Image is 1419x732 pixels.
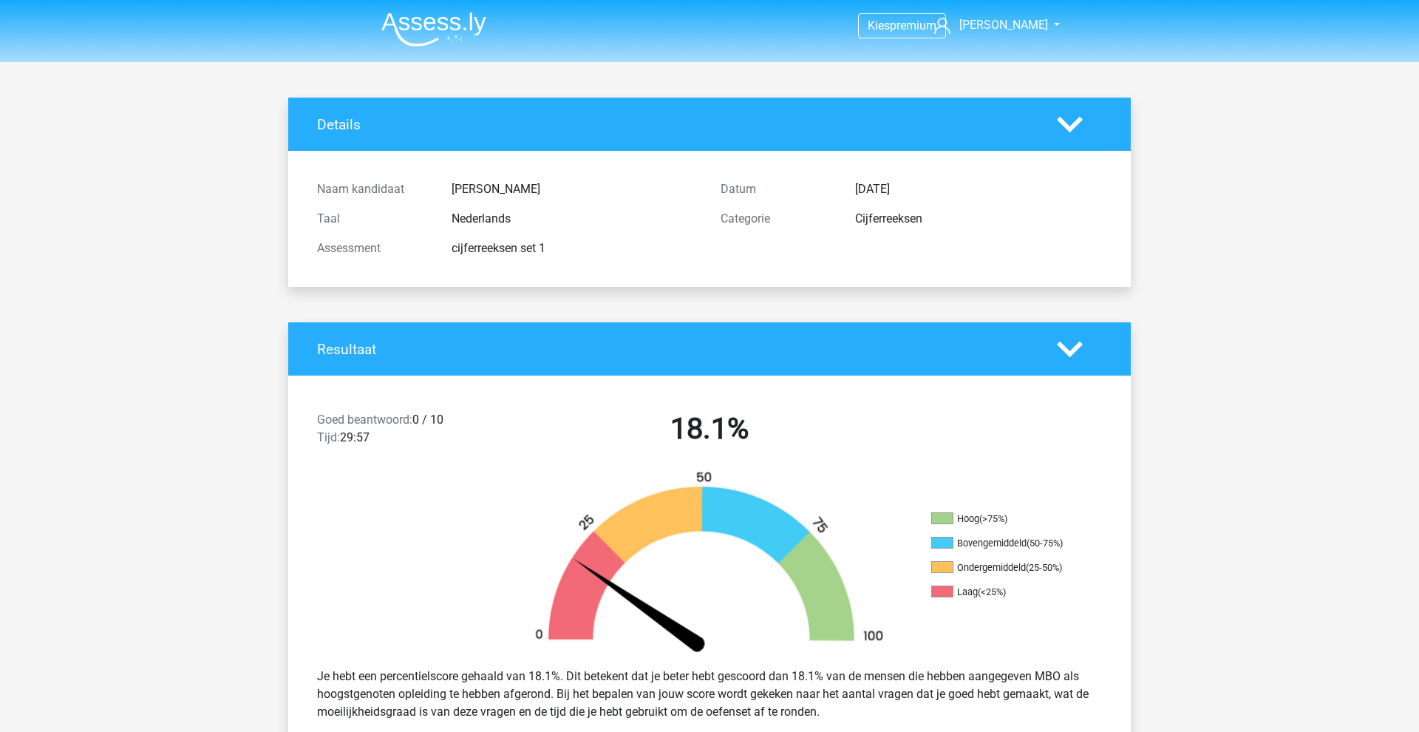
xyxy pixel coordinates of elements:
[317,430,340,444] span: Tijd:
[859,16,945,35] a: Kiespremium
[317,413,412,427] span: Goed beantwoord:
[440,240,709,257] div: cijferreeksen set 1
[959,18,1048,32] span: [PERSON_NAME]
[978,586,1006,597] div: (<25%)
[440,210,709,228] div: Nederlands
[306,411,508,453] div: 0 / 10 29:57
[931,586,1079,599] li: Laag
[979,513,1007,524] div: (>75%)
[317,341,1035,358] h4: Resultaat
[844,210,1113,228] div: Cijferreeksen
[890,18,936,33] span: premium
[931,512,1079,526] li: Hoog
[306,180,440,198] div: Naam kandidaat
[931,537,1079,550] li: Bovengemiddeld
[931,561,1079,575] li: Ondergemiddeld
[709,210,844,228] div: Categorie
[519,411,900,447] h2: 18.1%
[844,180,1113,198] div: [DATE]
[440,180,709,198] div: [PERSON_NAME]
[306,210,440,228] div: Taal
[868,18,890,33] span: Kies
[928,16,1049,34] a: [PERSON_NAME]
[306,662,1113,727] div: Je hebt een percentielscore gehaald van 18.1%. Dit betekent dat je beter hebt gescoord dan 18.1% ...
[1026,562,1062,573] div: (25-50%)
[510,470,909,656] img: 18.8bc0c4b7a8e7.png
[709,180,844,198] div: Datum
[381,12,486,47] img: Assessly
[1027,538,1063,549] div: (50-75%)
[306,240,440,257] div: Assessment
[317,116,1035,133] h4: Details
